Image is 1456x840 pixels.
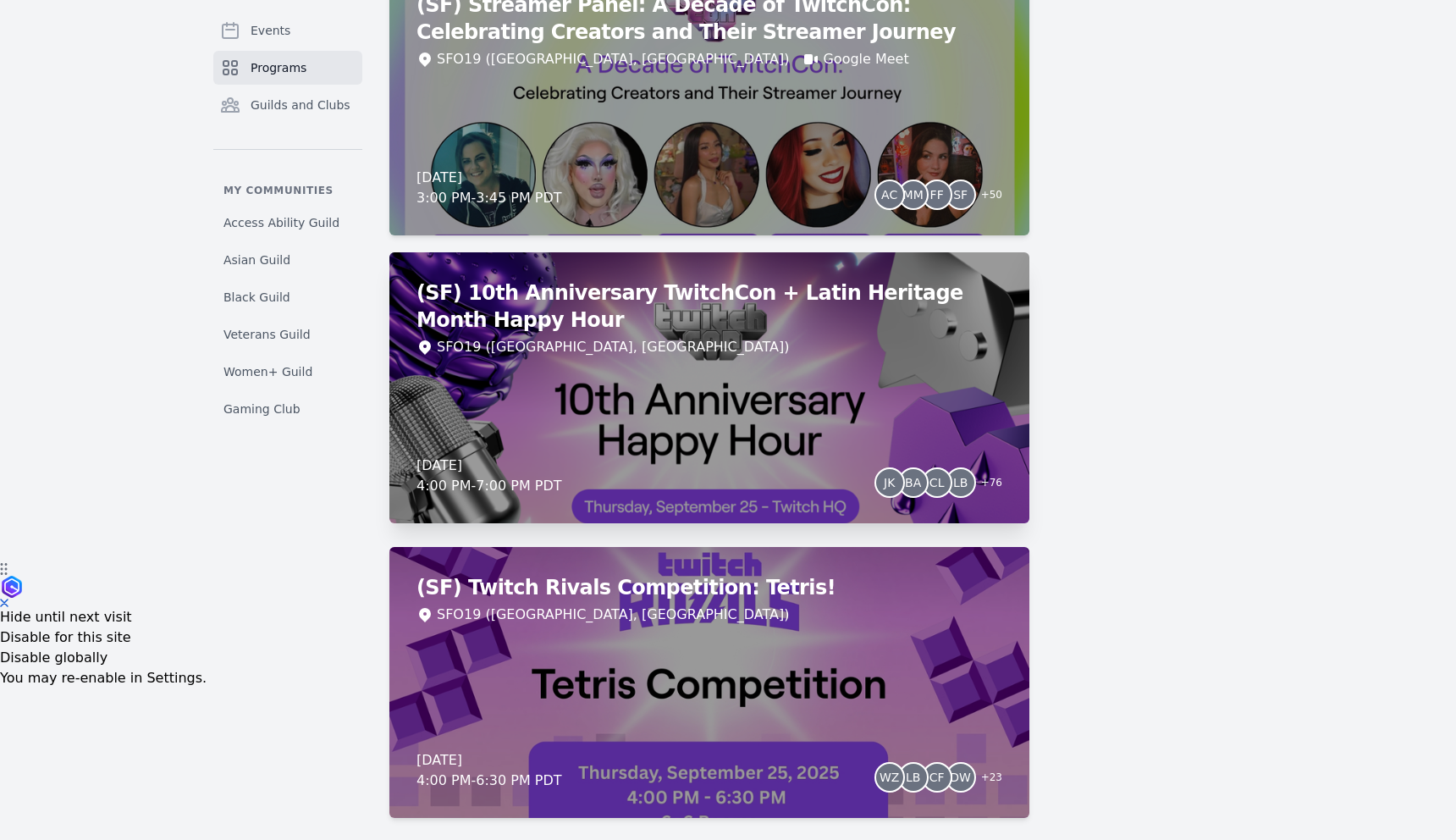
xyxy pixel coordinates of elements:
[223,401,301,417] span: Gaming Club
[213,319,362,350] a: Veterans Guild
[213,207,362,238] a: Access Ability Guild
[416,574,1002,601] h2: (SF) Twitch Rivals Competition: Tetris!
[251,59,306,76] span: Programs
[251,97,350,113] span: Guilds and Clubs
[223,326,311,343] span: Veterans Guild
[881,189,897,201] span: AC
[929,771,945,783] span: CF
[905,477,921,489] span: BA
[416,279,1002,334] h2: (SF) 10th Anniversary TwitchCon + Latin Heritage Month Happy Hour
[223,214,339,231] span: Access Ability Guild
[437,49,789,69] div: SFO19 ([GEOGRAPHIC_DATA], [GEOGRAPHIC_DATA])
[823,49,908,69] a: Google Meet
[251,22,290,39] span: Events
[213,51,362,85] a: Programs
[416,168,562,208] div: [DATE] 3:00 PM - 3:45 PM PDT
[213,394,362,424] a: Gaming Club
[884,477,895,489] span: JK
[213,245,362,275] a: Asian Guild
[903,189,924,201] span: MM
[416,456,562,496] div: [DATE] 4:00 PM - 7:00 PM PDT
[213,184,362,197] p: My communities
[930,189,944,201] span: FF
[223,289,290,306] span: Black Guild
[389,547,1029,818] a: (SF) Twitch Rivals Competition: Tetris!SFO19 ([GEOGRAPHIC_DATA], [GEOGRAPHIC_DATA])[DATE]4:00 PM-...
[213,282,362,312] a: Black Guild
[416,750,562,791] div: [DATE] 4:00 PM - 6:30 PM PDT
[223,251,290,268] span: Asian Guild
[213,14,362,47] a: Events
[971,472,1002,496] span: + 76
[223,363,312,380] span: Women+ Guild
[213,356,362,387] a: Women+ Guild
[971,185,1002,208] span: + 50
[953,477,968,489] span: LB
[953,189,968,201] span: SF
[929,477,945,489] span: CL
[950,771,971,783] span: DW
[437,605,789,625] div: SFO19 ([GEOGRAPHIC_DATA], [GEOGRAPHIC_DATA])
[437,337,789,357] div: SFO19 ([GEOGRAPHIC_DATA], [GEOGRAPHIC_DATA])
[389,252,1029,523] a: (SF) 10th Anniversary TwitchCon + Latin Heritage Month Happy HourSFO19 ([GEOGRAPHIC_DATA], [GEOGR...
[906,771,920,783] span: LB
[213,88,362,122] a: Guilds and Clubs
[971,767,1002,791] span: + 23
[213,14,362,424] nav: Sidebar
[880,771,899,783] span: WZ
